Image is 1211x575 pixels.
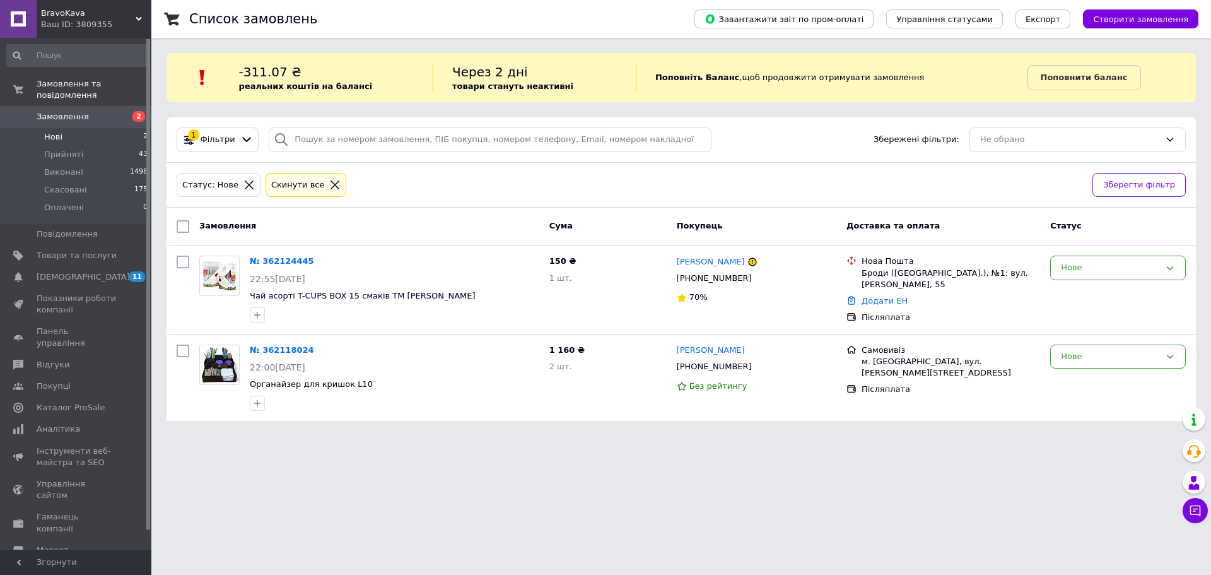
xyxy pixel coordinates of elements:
[674,359,754,375] div: [PHONE_NUMBER]
[6,44,149,67] input: Пошук
[862,384,1040,395] div: Післяплата
[37,545,69,556] span: Маркет
[1050,221,1082,230] span: Статус
[143,131,148,143] span: 2
[37,478,117,501] span: Управління сайтом
[180,179,241,192] div: Статус: Нове
[37,78,151,101] span: Замовлення та повідомлення
[199,345,240,385] a: Фото товару
[193,68,212,87] img: :exclamation:
[269,179,327,192] div: Cкинути все
[1183,498,1208,523] button: Чат з покупцем
[1070,14,1198,23] a: Створити замовлення
[37,228,98,240] span: Повідомлення
[239,81,373,91] b: реальних коштів на балансі
[1083,9,1198,28] button: Створити замовлення
[862,356,1040,379] div: м. [GEOGRAPHIC_DATA], вул. [PERSON_NAME][STREET_ADDRESS]
[200,259,239,293] img: Фото товару
[549,362,572,371] span: 2 шт.
[37,271,130,283] span: [DEMOGRAPHIC_DATA]
[200,345,239,384] img: Фото товару
[37,381,71,392] span: Покупці
[37,250,117,261] span: Товари та послуги
[655,73,739,82] b: Поповніть Баланс
[37,111,89,122] span: Замовлення
[44,149,83,160] span: Прийняті
[130,167,148,178] span: 1498
[549,273,572,283] span: 1 шт.
[189,11,317,27] h1: Список замовлень
[636,63,1027,92] div: , щоб продовжити отримувати замовлення
[188,129,199,141] div: 1
[1061,350,1160,364] div: Нове
[129,271,145,282] span: 11
[250,379,373,389] a: Органайзер для кришок L10
[896,15,993,24] span: Управління статусами
[549,221,573,230] span: Cума
[1041,73,1128,82] b: Поповнити баланс
[37,326,117,348] span: Панель управління
[139,149,148,160] span: 43
[250,291,476,300] a: Чай асорті T-CUPS BOX 15 смаків TM [PERSON_NAME]
[37,293,117,316] span: Показники роботи компанії
[1061,261,1160,275] div: Нове
[694,9,874,28] button: Завантажити звіт по пром-оплаті
[37,446,117,468] span: Інструменти веб-майстра та SEO
[1026,15,1061,24] span: Експорт
[37,402,105,413] span: Каталог ProSale
[674,270,754,287] div: [PHONE_NUMBER]
[134,184,148,196] span: 175
[862,268,1040,290] div: Броди ([GEOGRAPHIC_DATA].), №1: вул. [PERSON_NAME], 55
[44,167,83,178] span: Виконані
[250,256,314,266] a: № 362124445
[689,381,747,391] span: Без рейтингу
[41,19,151,30] div: Ваш ID: 3809355
[862,296,908,305] a: Додати ЕН
[250,362,305,372] span: 22:00[DATE]
[886,9,1003,28] button: Управління статусами
[1093,15,1188,24] span: Створити замовлення
[37,511,117,534] span: Гаманець компанії
[862,256,1040,267] div: Нова Пошта
[199,256,240,296] a: Фото товару
[44,131,62,143] span: Нові
[689,292,708,302] span: 70%
[980,133,1160,146] div: Не обрано
[1092,173,1186,198] button: Зберегти фільтр
[201,134,235,146] span: Фільтри
[549,256,576,266] span: 150 ₴
[1027,65,1141,90] a: Поповнити баланс
[452,64,528,80] span: Через 2 дні
[862,345,1040,356] div: Самовивіз
[874,134,959,146] span: Збережені фільтри:
[239,64,301,80] span: -311.07 ₴
[677,221,723,230] span: Покупець
[1103,179,1175,192] span: Зберегти фільтр
[677,345,745,357] a: [PERSON_NAME]
[44,184,87,196] span: Скасовані
[452,81,573,91] b: товари стануть неактивні
[846,221,940,230] span: Доставка та оплата
[143,202,148,213] span: 0
[250,274,305,284] span: 22:55[DATE]
[250,345,314,355] a: № 362118024
[37,424,80,435] span: Аналітика
[41,8,136,19] span: BravoKava
[677,256,745,268] a: [PERSON_NAME]
[862,312,1040,323] div: Післяплата
[199,221,256,230] span: Замовлення
[37,359,69,370] span: Відгуки
[269,127,711,152] input: Пошук за номером замовлення, ПІБ покупця, номером телефону, Email, номером накладної
[1015,9,1071,28] button: Експорт
[44,202,84,213] span: Оплачені
[705,13,863,25] span: Завантажити звіт по пром-оплаті
[549,345,585,355] span: 1 160 ₴
[132,111,145,122] span: 2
